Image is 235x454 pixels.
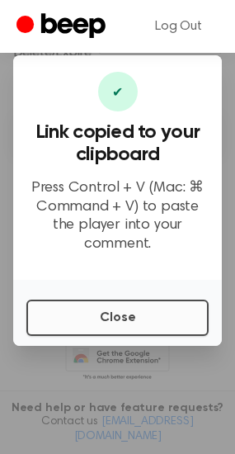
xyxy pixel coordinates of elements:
[16,11,110,43] a: Beep
[26,179,209,253] p: Press Control + V (Mac: ⌘ Command + V) to paste the player into your comment.
[26,300,209,336] button: Close
[26,121,209,166] h3: Link copied to your clipboard
[139,7,219,46] a: Log Out
[98,72,138,111] div: ✔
